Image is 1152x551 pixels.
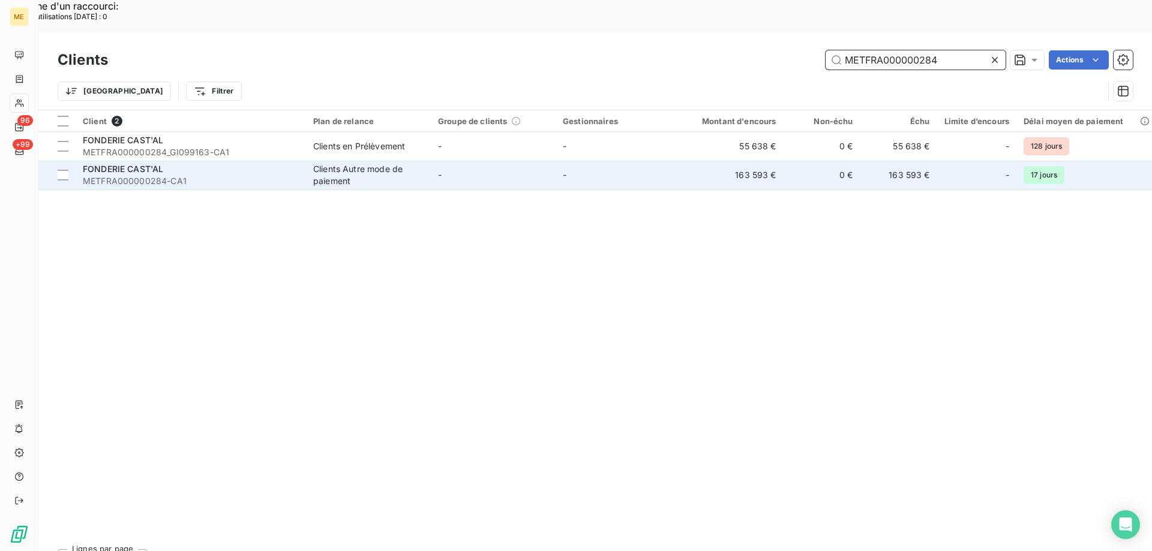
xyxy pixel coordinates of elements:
[58,82,171,101] button: [GEOGRAPHIC_DATA]
[868,116,930,126] div: Échu
[83,175,299,187] span: METFRA000000284-CA1
[860,132,937,161] td: 55 638 €
[944,116,1009,126] div: Limite d’encours
[1049,50,1109,70] button: Actions
[438,116,508,126] span: Groupe de clients
[112,116,122,127] span: 2
[1006,140,1009,152] span: -
[1024,137,1069,155] span: 128 jours
[83,146,299,158] span: METFRA000000284_GI099163-CA1
[791,116,853,126] div: Non-échu
[13,139,33,150] span: +99
[83,116,107,126] span: Client
[563,170,566,180] span: -
[83,164,163,174] span: FONDERIE CAST'AL
[784,161,860,189] td: 0 €
[83,135,163,145] span: FONDERIE CAST'AL
[1024,166,1064,184] span: 17 jours
[680,161,784,189] td: 163 593 €
[1024,116,1152,126] div: Délai moyen de paiement
[438,170,442,180] span: -
[826,50,1006,70] input: Rechercher
[563,116,673,126] div: Gestionnaires
[1111,510,1140,539] div: Open Intercom Messenger
[10,525,29,544] img: Logo LeanPay
[17,115,33,126] span: 96
[784,132,860,161] td: 0 €
[438,141,442,151] span: -
[680,132,784,161] td: 55 638 €
[563,141,566,151] span: -
[860,161,937,189] td: 163 593 €
[1006,169,1009,181] span: -
[58,49,108,71] h3: Clients
[688,116,776,126] div: Montant d'encours
[186,82,241,101] button: Filtrer
[313,140,405,152] div: Clients en Prélèvement
[313,116,424,126] div: Plan de relance
[313,163,424,187] div: Clients Autre mode de paiement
